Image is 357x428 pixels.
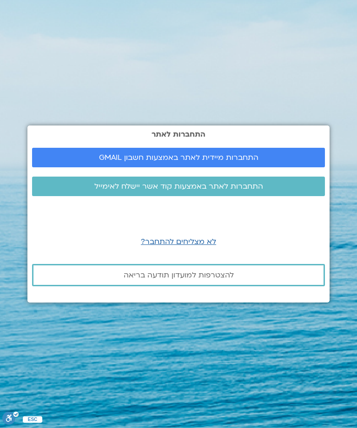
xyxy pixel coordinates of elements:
[99,153,258,162] span: התחברות מיידית לאתר באמצעות חשבון GMAIL
[32,177,325,196] a: התחברות לאתר באמצעות קוד אשר יישלח לאימייל
[124,271,234,279] span: להצטרפות למועדון תודעה בריאה
[32,148,325,167] a: התחברות מיידית לאתר באמצעות חשבון GMAIL
[32,264,325,286] a: להצטרפות למועדון תודעה בריאה
[32,130,325,138] h2: התחברות לאתר
[141,237,216,247] a: לא מצליחים להתחבר?
[94,182,263,191] span: התחברות לאתר באמצעות קוד אשר יישלח לאימייל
